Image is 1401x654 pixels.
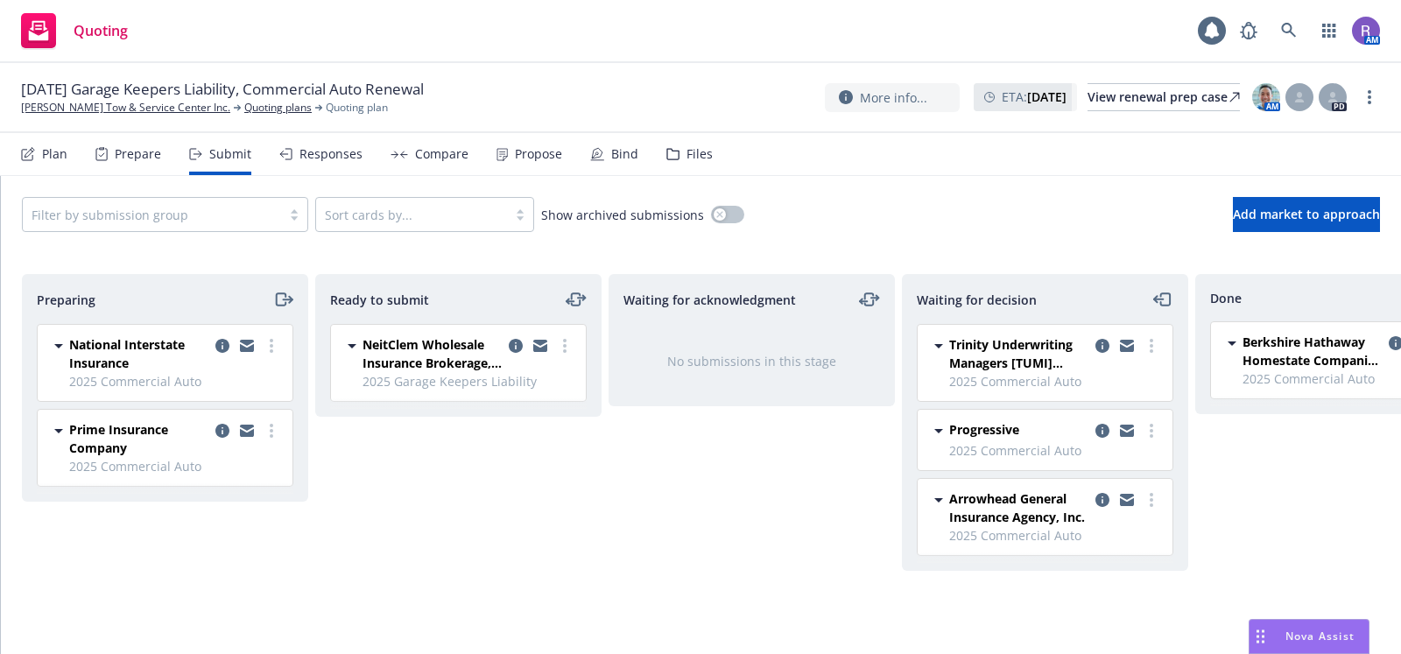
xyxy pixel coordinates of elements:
span: 2025 Garage Keepers Liability [363,372,575,390]
a: Report a Bug [1231,13,1266,48]
div: Prepare [115,147,161,161]
span: National Interstate Insurance [69,335,208,372]
a: copy logging email [530,335,551,356]
a: moveLeft [1152,289,1173,310]
span: Preparing [37,291,95,309]
a: copy logging email [1092,489,1113,510]
a: Quoting [14,6,135,55]
a: [PERSON_NAME] Tow & Service Center Inc. [21,100,230,116]
a: more [1141,335,1162,356]
a: copy logging email [1092,335,1113,356]
span: Add market to approach [1233,206,1380,222]
a: copy logging email [1116,489,1137,510]
div: Responses [299,147,363,161]
a: copy logging email [236,335,257,356]
button: More info... [825,83,960,112]
span: Done [1210,289,1242,307]
span: 2025 Commercial Auto [69,457,282,475]
a: moveLeftRight [566,289,587,310]
a: copy logging email [236,420,257,441]
div: No submissions in this stage [637,352,866,370]
span: Trinity Underwriting Managers [TUMI] (AmWins) [949,335,1088,372]
span: More info... [860,88,927,107]
a: View renewal prep case [1088,83,1240,111]
a: more [1141,489,1162,510]
a: Switch app [1312,13,1347,48]
span: Ready to submit [330,291,429,309]
a: Quoting plans [244,100,312,116]
div: Bind [611,147,638,161]
a: more [1141,420,1162,441]
a: copy logging email [1092,420,1113,441]
div: Files [686,147,713,161]
a: moveRight [272,289,293,310]
a: more [261,420,282,441]
span: NeitClem Wholesale Insurance Brokerage, Inc. [363,335,502,372]
span: [DATE] Garage Keepers Liability, Commercial Auto Renewal [21,79,424,100]
span: 2025 Commercial Auto [949,441,1162,460]
a: Search [1271,13,1306,48]
a: copy logging email [1116,335,1137,356]
a: more [1359,87,1380,108]
div: Propose [515,147,562,161]
button: Nova Assist [1249,619,1369,654]
a: copy logging email [1116,420,1137,441]
span: Show archived submissions [541,206,704,224]
span: Berkshire Hathaway Homestate Companies (BHHC) [1243,333,1382,369]
div: Drag to move [1250,620,1271,653]
img: photo [1252,83,1280,111]
div: View renewal prep case [1088,84,1240,110]
img: photo [1352,17,1380,45]
span: Waiting for acknowledgment [623,291,796,309]
span: Quoting plan [326,100,388,116]
button: Add market to approach [1233,197,1380,232]
span: Waiting for decision [917,291,1037,309]
span: Progressive [949,420,1019,439]
span: Prime Insurance Company [69,420,208,457]
a: copy logging email [505,335,526,356]
span: 2025 Commercial Auto [69,372,282,390]
div: Compare [415,147,468,161]
a: moveLeftRight [859,289,880,310]
a: more [554,335,575,356]
strong: [DATE] [1027,88,1067,105]
a: more [261,335,282,356]
div: Submit [209,147,251,161]
a: copy logging email [212,335,233,356]
a: copy logging email [212,420,233,441]
span: 2025 Commercial Auto [949,372,1162,390]
div: Plan [42,147,67,161]
span: Arrowhead General Insurance Agency, Inc. [949,489,1088,526]
span: ETA : [1002,88,1067,106]
span: 2025 Commercial Auto [949,526,1162,545]
span: Nova Assist [1285,629,1355,643]
span: Quoting [74,24,128,38]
